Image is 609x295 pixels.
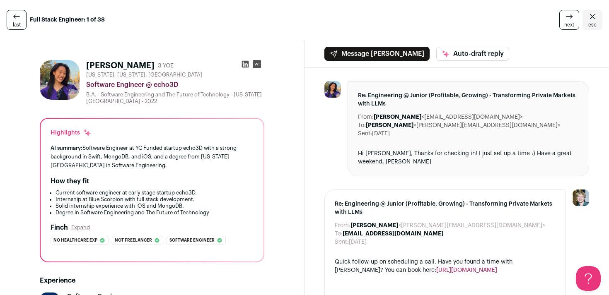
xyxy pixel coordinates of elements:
dt: To: [335,230,343,238]
strong: Full Stack Engineer: 1 of 38 [30,16,105,24]
span: Not freelancer [115,236,152,245]
a: last [7,10,27,30]
b: [EMAIL_ADDRESS][DOMAIN_NAME] [343,231,443,237]
iframe: Help Scout Beacon - Open [576,266,601,291]
span: last [13,22,21,28]
b: [PERSON_NAME] [366,122,413,128]
span: Re: Engineering @ Junior (Profitable, Growing) - Transforming Private Markets with LLMs [358,91,579,108]
dd: <[PERSON_NAME][EMAIL_ADDRESS][DOMAIN_NAME]> [366,121,561,130]
dt: Sent: [335,238,349,246]
li: Current software engineer at early stage startup echo3D. [56,189,254,196]
dd: [DATE] [349,238,367,246]
b: [PERSON_NAME] [350,223,398,228]
img: f3aad85cead1191a3f00ff78b77c7f789de96d5ab553f2ea393707a880ccbbac.jpg [40,60,80,100]
a: Close [582,10,602,30]
span: [US_STATE], [US_STATE], [GEOGRAPHIC_DATA] [86,72,203,78]
div: Software Engineer at YC Funded startup echo3D with a strong background in Swift, MongoDB, and iOS... [51,144,254,170]
h1: [PERSON_NAME] [86,60,155,72]
span: No healthcare exp [53,236,97,245]
a: next [559,10,579,30]
h2: How they fit [51,176,89,186]
dd: <[PERSON_NAME][EMAIL_ADDRESS][DOMAIN_NAME]> [350,221,545,230]
li: Internship at Blue Scorpion with full stack development. [56,196,254,203]
span: Re: Engineering @ Junior (Profitable, Growing) - Transforming Private Markets with LLMs [335,200,556,216]
div: Hi [PERSON_NAME], Thanks for checking in! I just set up a time :) Have a great weekend, [PERSON_N... [358,149,579,166]
dd: <[EMAIL_ADDRESS][DOMAIN_NAME]> [374,113,523,121]
button: Auto-draft reply [436,47,509,61]
dt: From: [358,113,374,121]
b: [PERSON_NAME] [374,114,421,120]
h2: Experience [40,276,264,285]
dt: To: [358,121,366,130]
li: Solid internship experience with iOS and MongoDB. [56,203,254,209]
span: next [564,22,574,28]
img: 6494470-medium_jpg [573,189,589,206]
div: Software Engineer @ echo3D [86,80,264,90]
div: B.A. - Software Engineering and The Future of Technology - [US_STATE][GEOGRAPHIC_DATA] - 2022 [86,91,264,105]
dt: From: [335,221,350,230]
a: [URL][DOMAIN_NAME] [436,267,497,273]
li: Degree in Software Engineering and The Future of Technology [56,209,254,216]
dd: [DATE] [372,130,390,138]
div: Quick follow-up on scheduling a call. Have you found a time with [PERSON_NAME]? You can book here: [335,258,556,274]
button: Expand [71,224,90,231]
div: 3 YOE [158,62,174,70]
img: f3aad85cead1191a3f00ff78b77c7f789de96d5ab553f2ea393707a880ccbbac.jpg [324,81,341,98]
h2: Finch [51,223,68,233]
button: Message [PERSON_NAME] [324,47,430,61]
span: AI summary: [51,145,82,151]
dt: Sent: [358,130,372,138]
div: Highlights [51,129,92,137]
span: esc [588,22,597,28]
span: Software engineer [169,236,215,245]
